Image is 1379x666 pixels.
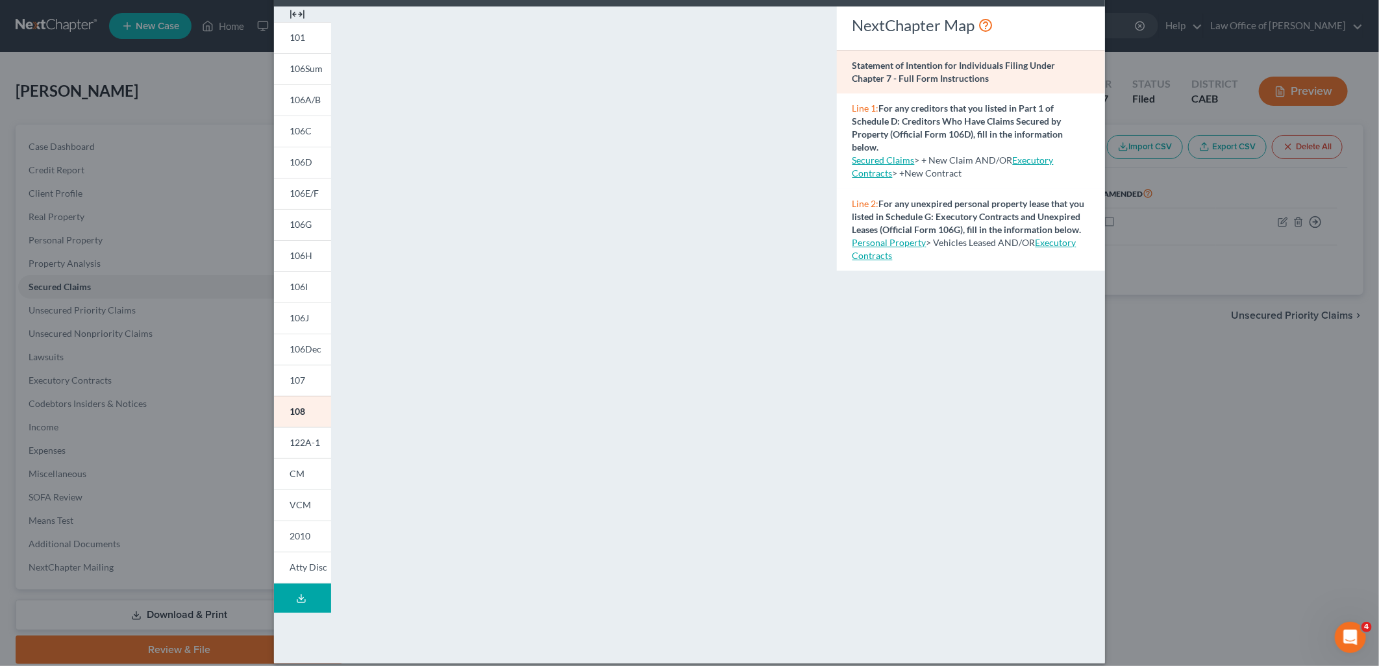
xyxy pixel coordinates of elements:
span: 106G [290,219,312,230]
strong: Statement of Intention for Individuals Filing Under Chapter 7 - Full Form Instructions [852,60,1056,84]
img: expand-e0f6d898513216a626fdd78e52531dac95497ffd26381d4c15ee2fc46db09dca.svg [290,6,305,22]
span: 106J [290,312,309,323]
a: 106E/F [274,178,331,209]
a: 106H [274,240,331,271]
a: 122A-1 [274,427,331,458]
span: 106C [290,125,312,136]
a: Executory Contracts [852,237,1076,261]
a: 106C [274,116,331,147]
a: Atty Disc [274,552,331,584]
a: Secured Claims [852,154,915,166]
span: 106I [290,281,308,292]
a: Executory Contracts [852,154,1054,179]
span: CM [290,468,304,479]
a: 101 [274,22,331,53]
a: VCM [274,489,331,521]
iframe: <object ng-attr-data='[URL][DOMAIN_NAME]' type='application/pdf' width='100%' height='975px'></ob... [354,17,813,650]
span: 4 [1361,622,1372,632]
div: NextChapter Map [852,15,1089,36]
span: VCM [290,499,311,510]
a: 108 [274,396,331,427]
a: 106G [274,209,331,240]
span: 108 [290,406,305,417]
span: 106D [290,156,312,167]
span: 106E/F [290,188,319,199]
span: 106Dec [290,343,321,354]
a: Personal Property [852,237,926,248]
strong: For any creditors that you listed in Part 1 of Schedule D: Creditors Who Have Claims Secured by P... [852,103,1063,153]
a: 106A/B [274,84,331,116]
a: 106J [274,302,331,334]
span: Atty Disc [290,561,327,573]
span: > + New Claim AND/OR [852,154,1013,166]
a: 106Dec [274,334,331,365]
span: > Vehicles Leased AND/OR [852,237,1036,248]
a: 2010 [274,521,331,552]
span: 106A/B [290,94,321,105]
a: 106D [274,147,331,178]
span: 101 [290,32,305,43]
a: 106Sum [274,53,331,84]
span: 107 [290,375,305,386]
iframe: Intercom live chat [1335,622,1366,653]
a: CM [274,458,331,489]
a: 107 [274,365,331,396]
span: 106Sum [290,63,323,74]
span: 2010 [290,530,310,541]
span: > +New Contract [852,154,1054,179]
a: 106I [274,271,331,302]
span: Line 1: [852,103,879,114]
span: 106H [290,250,312,261]
span: Line 2: [852,198,879,209]
strong: For any unexpired personal property lease that you listed in Schedule G: Executory Contracts and ... [852,198,1085,235]
span: 122A-1 [290,437,320,448]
